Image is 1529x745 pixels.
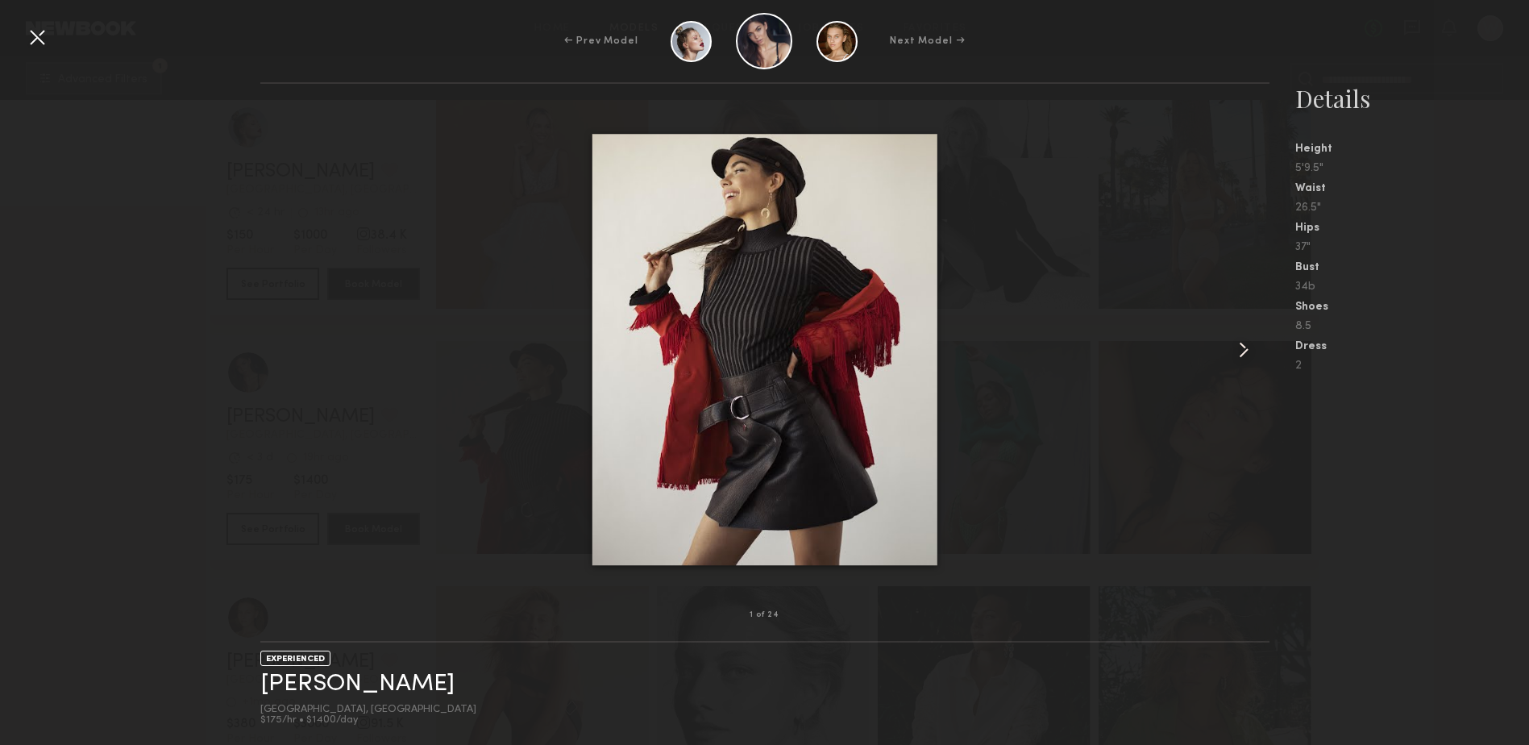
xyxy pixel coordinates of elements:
div: [GEOGRAPHIC_DATA], [GEOGRAPHIC_DATA] [260,705,476,715]
div: 8.5 [1295,321,1529,332]
div: Shoes [1295,302,1529,313]
a: [PERSON_NAME] [260,672,455,697]
div: 2 [1295,360,1529,372]
div: Bust [1295,262,1529,273]
div: Dress [1295,341,1529,352]
div: Waist [1295,183,1529,194]
div: EXPERIENCED [260,651,330,666]
div: Hips [1295,223,1529,234]
div: ← Prev Model [564,34,638,48]
div: Next Model → [890,34,965,48]
div: 26.5" [1295,202,1529,214]
div: 37" [1295,242,1529,253]
div: 1 of 24 [750,611,779,619]
div: 5'9.5" [1295,163,1529,174]
div: Details [1295,82,1529,114]
div: 34b [1295,281,1529,293]
div: $175/hr • $1400/day [260,715,476,726]
div: Height [1295,144,1529,155]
